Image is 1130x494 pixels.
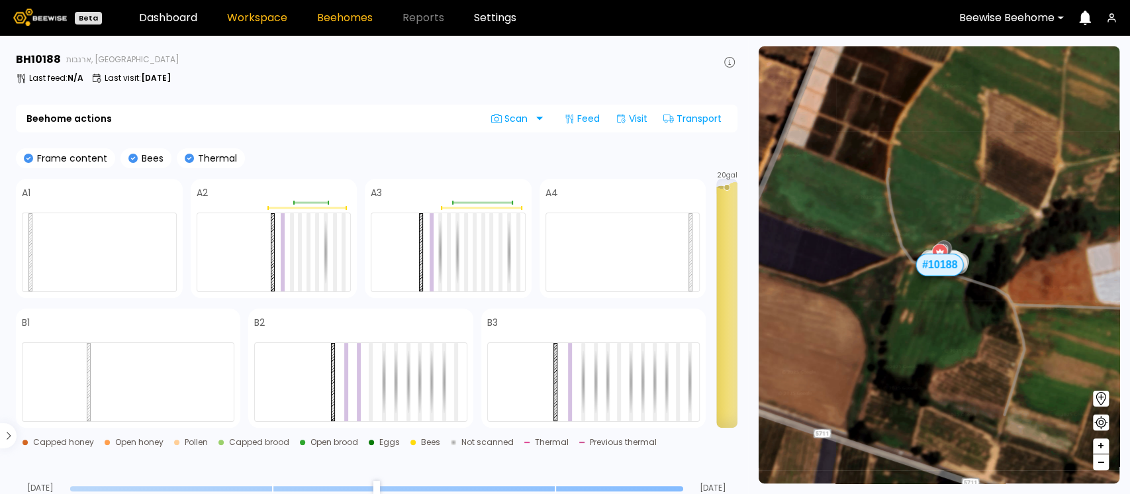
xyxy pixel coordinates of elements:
span: Reports [402,13,444,23]
a: Beehomes [317,13,373,23]
div: # 10074 [927,253,968,270]
div: Previous thermal [590,438,657,446]
p: Thermal [194,154,237,163]
div: Capped honey [33,438,94,446]
div: Visit [610,108,653,129]
p: Last feed : [29,74,83,82]
h4: A2 [197,188,208,197]
img: Beewise logo [13,9,67,26]
span: ארנבות, [GEOGRAPHIC_DATA] [66,56,179,64]
div: Transport [658,108,727,129]
button: + [1093,438,1109,454]
a: Dashboard [139,13,197,23]
div: # 10061 [925,254,967,272]
h4: B1 [22,318,30,327]
b: Beehome actions [26,114,112,123]
b: N/A [68,72,83,83]
div: # 10188 [916,254,963,276]
div: Thermal [535,438,569,446]
div: Feed [559,108,605,129]
h4: A4 [545,188,558,197]
div: Capped brood [229,438,289,446]
div: Eggs [379,438,400,446]
span: + [1097,438,1105,454]
p: Frame content [33,154,107,163]
div: Beta [75,12,102,25]
span: [DATE] [688,484,737,492]
div: Open brood [310,438,358,446]
p: Last visit : [105,74,171,82]
a: Workspace [227,13,287,23]
a: Settings [474,13,516,23]
div: Bees [421,438,440,446]
h3: BH 10188 [16,54,61,65]
h4: A3 [371,188,382,197]
span: [DATE] [16,484,65,492]
h4: A1 [22,188,30,197]
span: – [1098,454,1105,471]
span: Scan [491,113,532,124]
h4: B3 [487,318,498,327]
div: ארנבות [926,242,963,270]
p: Bees [138,154,164,163]
div: Pollen [185,438,208,446]
b: [DATE] [141,72,171,83]
div: Not scanned [461,438,514,446]
button: – [1093,454,1109,470]
div: Open honey [115,438,164,446]
span: 20 gal [717,172,737,179]
h4: B2 [254,318,265,327]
